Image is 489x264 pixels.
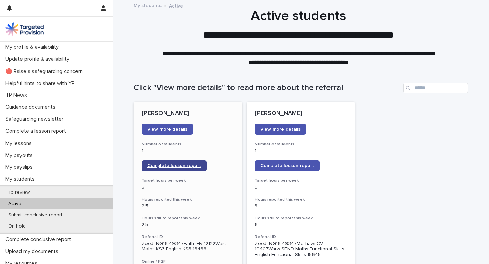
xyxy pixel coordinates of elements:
[3,152,38,159] p: My payouts
[255,241,347,258] p: ZoeJ--NG16-49347Merhawi-CV-10407Warw-SEND-Maths Functional Skills English Functional Skills-15645
[255,222,347,228] p: 6
[3,176,40,182] p: My students
[3,104,61,111] p: Guidance documents
[142,234,234,240] h3: Referral ID
[142,241,234,252] p: ZoeJ--NG16-49347Faith -Hy-12122West--Maths KS3 English KS3-16468
[255,234,347,240] h3: Referral ID
[142,124,193,135] a: View more details
[3,190,35,195] p: To review
[3,201,27,207] p: Active
[147,163,201,168] span: Complete lesson report
[255,203,347,209] p: 3
[255,178,347,184] h3: Target hours per week
[131,8,466,24] h1: Active students
[147,127,187,132] span: View more details
[255,216,347,221] h3: Hours still to report this week
[142,216,234,221] h3: Hours still to report this week
[255,124,306,135] a: View more details
[142,185,234,190] p: 5
[255,160,320,171] a: Complete lesson report
[260,127,301,132] span: View more details
[142,222,234,228] p: 2.5
[3,92,32,99] p: TP News
[142,110,234,117] p: [PERSON_NAME]
[3,223,31,229] p: On hold
[142,197,234,202] h3: Hours reported this week
[142,142,234,147] h3: Number of students
[255,185,347,190] p: 9
[134,83,401,93] h1: Click "View more details" to read more about the referral
[3,128,71,134] p: Complete a lesson report
[255,148,347,154] p: 1
[3,140,37,147] p: My lessons
[142,178,234,184] h3: Target hours per week
[3,68,88,75] p: 🔴 Raise a safeguarding concern
[5,22,44,36] img: M5nRWzHhSzIhMunXDL62
[260,163,314,168] span: Complete lesson report
[134,1,162,9] a: My students
[142,160,207,171] a: Complete lesson report
[403,83,468,93] input: Search
[142,148,234,154] p: 1
[142,203,234,209] p: 2.5
[3,80,80,87] p: Helpful hints to share with YP
[255,142,347,147] h3: Number of students
[169,2,183,9] p: Active
[3,248,64,255] p: Upload my documents
[3,164,38,171] p: My payslips
[3,44,64,50] p: My profile & availability
[255,110,347,117] p: [PERSON_NAME]
[3,116,69,122] p: Safeguarding newsletter
[3,56,75,62] p: Update profile & availability
[255,197,347,202] h3: Hours reported this week
[3,212,68,218] p: Submit conclusive report
[3,236,76,243] p: Complete conclusive report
